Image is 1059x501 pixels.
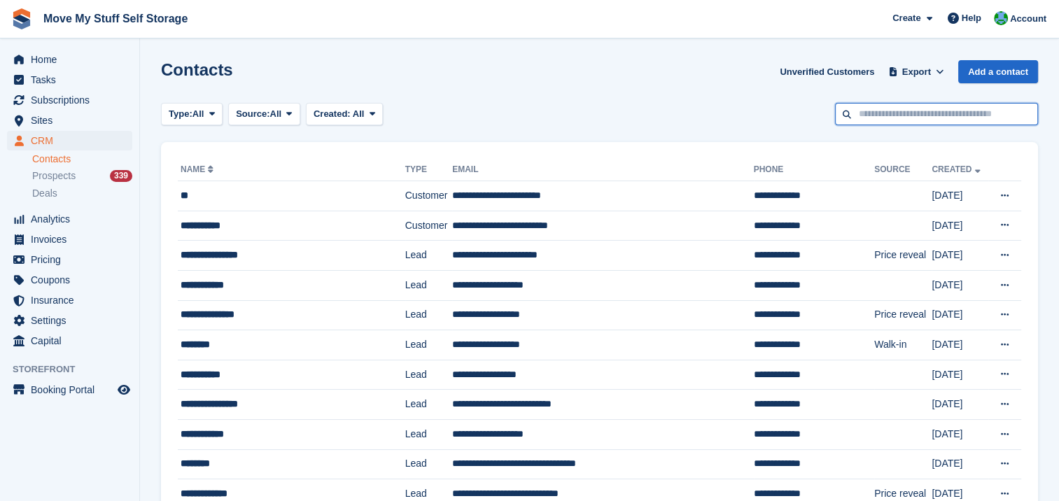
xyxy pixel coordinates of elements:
[7,131,132,150] a: menu
[774,60,880,83] a: Unverified Customers
[31,230,115,249] span: Invoices
[405,449,452,479] td: Lead
[31,270,115,290] span: Coupons
[7,90,132,110] a: menu
[270,107,282,121] span: All
[31,111,115,130] span: Sites
[405,300,452,330] td: Lead
[13,362,139,376] span: Storefront
[31,250,115,269] span: Pricing
[405,270,452,300] td: Lead
[314,108,351,119] span: Created:
[115,381,132,398] a: Preview store
[169,107,192,121] span: Type:
[7,70,132,90] a: menu
[7,290,132,310] a: menu
[452,159,753,181] th: Email
[192,107,204,121] span: All
[932,211,988,241] td: [DATE]
[11,8,32,29] img: stora-icon-8386f47178a22dfd0bd8f6a31ec36ba5ce8667c1dd55bd0f319d3a0aa187defe.svg
[7,209,132,229] a: menu
[31,70,115,90] span: Tasks
[405,211,452,241] td: Customer
[932,181,988,211] td: [DATE]
[885,60,947,83] button: Export
[7,111,132,130] a: menu
[874,300,932,330] td: Price reveal
[32,187,57,200] span: Deals
[405,360,452,390] td: Lead
[31,331,115,351] span: Capital
[932,360,988,390] td: [DATE]
[874,330,932,360] td: Walk-in
[7,380,132,400] a: menu
[7,230,132,249] a: menu
[405,330,452,360] td: Lead
[1010,12,1046,26] span: Account
[7,270,132,290] a: menu
[31,380,115,400] span: Booking Portal
[932,164,983,174] a: Created
[306,103,383,126] button: Created: All
[31,209,115,229] span: Analytics
[405,390,452,420] td: Lead
[32,153,132,166] a: Contacts
[161,60,233,79] h1: Contacts
[32,186,132,201] a: Deals
[31,311,115,330] span: Settings
[181,164,216,174] a: Name
[892,11,920,25] span: Create
[31,50,115,69] span: Home
[994,11,1008,25] img: Dan
[32,169,76,183] span: Prospects
[874,241,932,271] td: Price reveal
[31,131,115,150] span: CRM
[958,60,1038,83] a: Add a contact
[932,449,988,479] td: [DATE]
[932,270,988,300] td: [DATE]
[932,241,988,271] td: [DATE]
[902,65,931,79] span: Export
[31,290,115,310] span: Insurance
[405,181,452,211] td: Customer
[161,103,223,126] button: Type: All
[405,159,452,181] th: Type
[32,169,132,183] a: Prospects 339
[110,170,132,182] div: 339
[7,250,132,269] a: menu
[932,300,988,330] td: [DATE]
[932,330,988,360] td: [DATE]
[38,7,193,30] a: Move My Stuff Self Storage
[7,311,132,330] a: menu
[353,108,365,119] span: All
[962,11,981,25] span: Help
[7,50,132,69] a: menu
[754,159,875,181] th: Phone
[228,103,300,126] button: Source: All
[874,159,932,181] th: Source
[31,90,115,110] span: Subscriptions
[932,419,988,449] td: [DATE]
[405,419,452,449] td: Lead
[932,390,988,420] td: [DATE]
[7,331,132,351] a: menu
[236,107,269,121] span: Source:
[405,241,452,271] td: Lead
